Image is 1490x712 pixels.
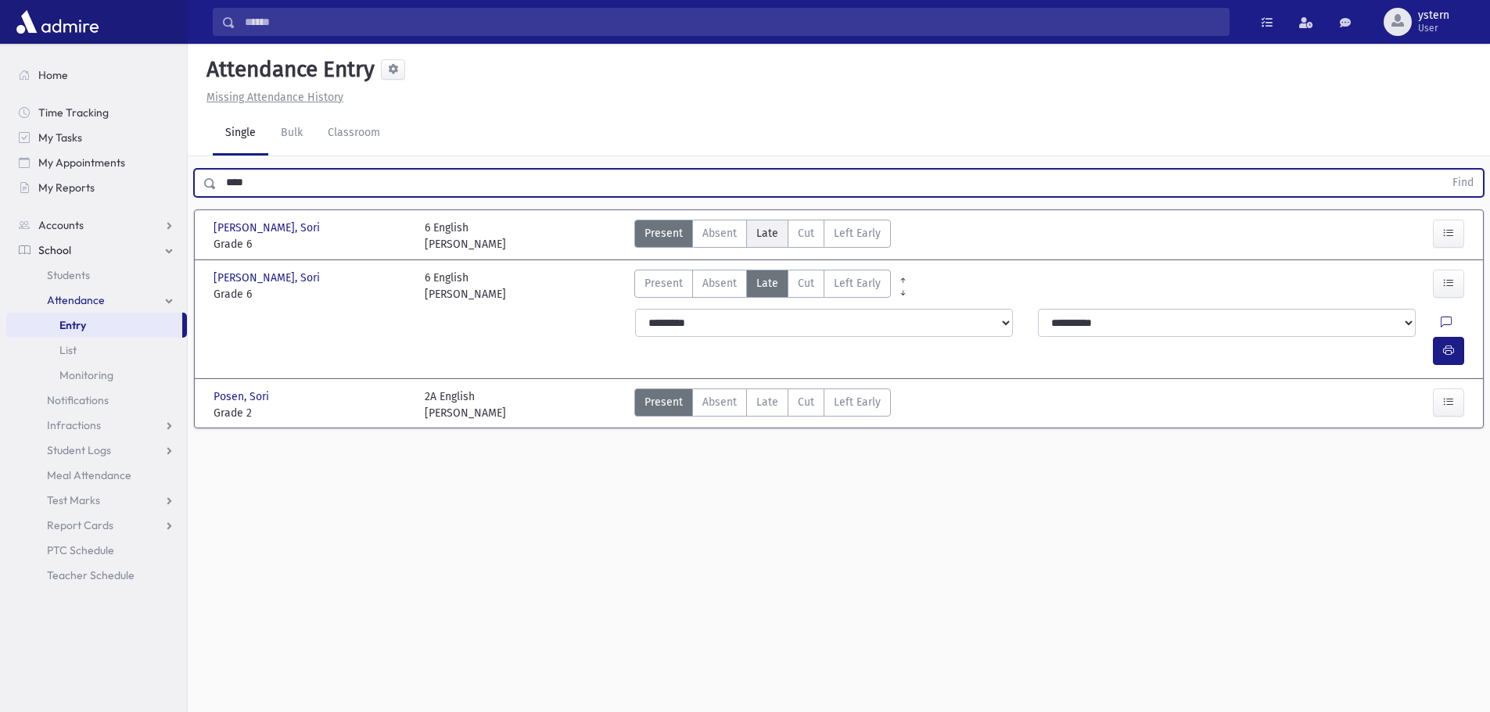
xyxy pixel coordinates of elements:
span: Grade 6 [214,286,409,302]
span: Notifications [47,393,109,407]
span: Posen, Sori [214,388,272,405]
span: Present [644,275,683,292]
a: Home [6,63,187,88]
span: My Reports [38,181,95,195]
div: AttTypes [634,270,891,302]
div: 6 English [PERSON_NAME] [425,270,506,302]
span: Entry [59,318,86,332]
div: 6 English [PERSON_NAME] [425,220,506,252]
a: Students [6,263,187,288]
span: Grade 6 [214,236,409,252]
span: Time Tracking [38,106,109,120]
a: My Tasks [6,125,187,150]
a: My Reports [6,175,187,200]
span: Left Early [834,394,881,410]
a: Report Cards [6,513,187,538]
a: Time Tracking [6,100,187,125]
a: PTC Schedule [6,538,187,563]
span: School [38,243,71,257]
span: Infractions [47,418,101,432]
span: Report Cards [47,518,113,532]
span: Absent [702,225,737,242]
span: Late [756,225,778,242]
span: ystern [1418,9,1449,22]
a: Notifications [6,388,187,413]
span: Grade 2 [214,405,409,421]
a: My Appointments [6,150,187,175]
span: My Appointments [38,156,125,170]
div: AttTypes [634,388,891,421]
input: Search [235,8,1229,36]
span: Late [756,275,778,292]
u: Missing Attendance History [206,91,343,104]
a: Missing Attendance History [200,91,343,104]
span: List [59,343,77,357]
span: Teacher Schedule [47,568,135,582]
a: List [6,338,187,363]
span: Student Logs [47,443,111,457]
a: Meal Attendance [6,463,187,488]
a: School [6,238,187,263]
span: [PERSON_NAME], Sori [214,220,323,236]
a: Accounts [6,213,187,238]
a: Test Marks [6,488,187,513]
a: Infractions [6,413,187,438]
span: My Tasks [38,131,82,145]
button: Find [1443,170,1483,196]
span: Monitoring [59,368,113,382]
span: Absent [702,275,737,292]
span: Accounts [38,218,84,232]
span: Present [644,394,683,410]
h5: Attendance Entry [200,56,375,83]
span: Late [756,394,778,410]
div: 2A English [PERSON_NAME] [425,388,506,421]
span: Left Early [834,275,881,292]
a: Teacher Schedule [6,563,187,588]
span: Left Early [834,225,881,242]
span: Meal Attendance [47,468,131,482]
span: Present [644,225,683,242]
span: Cut [798,394,814,410]
div: AttTypes [634,220,891,252]
span: Absent [702,394,737,410]
a: Monitoring [6,363,187,388]
span: PTC Schedule [47,543,114,557]
span: User [1418,22,1449,34]
span: Test Marks [47,493,100,507]
img: AdmirePro [13,6,102,38]
a: Attendance [6,288,187,313]
span: Cut [798,225,814,242]
a: Single [213,112,268,156]
span: Attendance [47,293,105,307]
span: Home [38,68,68,82]
a: Student Logs [6,438,187,463]
a: Bulk [268,112,315,156]
a: Classroom [315,112,393,156]
span: [PERSON_NAME], Sori [214,270,323,286]
span: Cut [798,275,814,292]
a: Entry [6,313,182,338]
span: Students [47,268,90,282]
